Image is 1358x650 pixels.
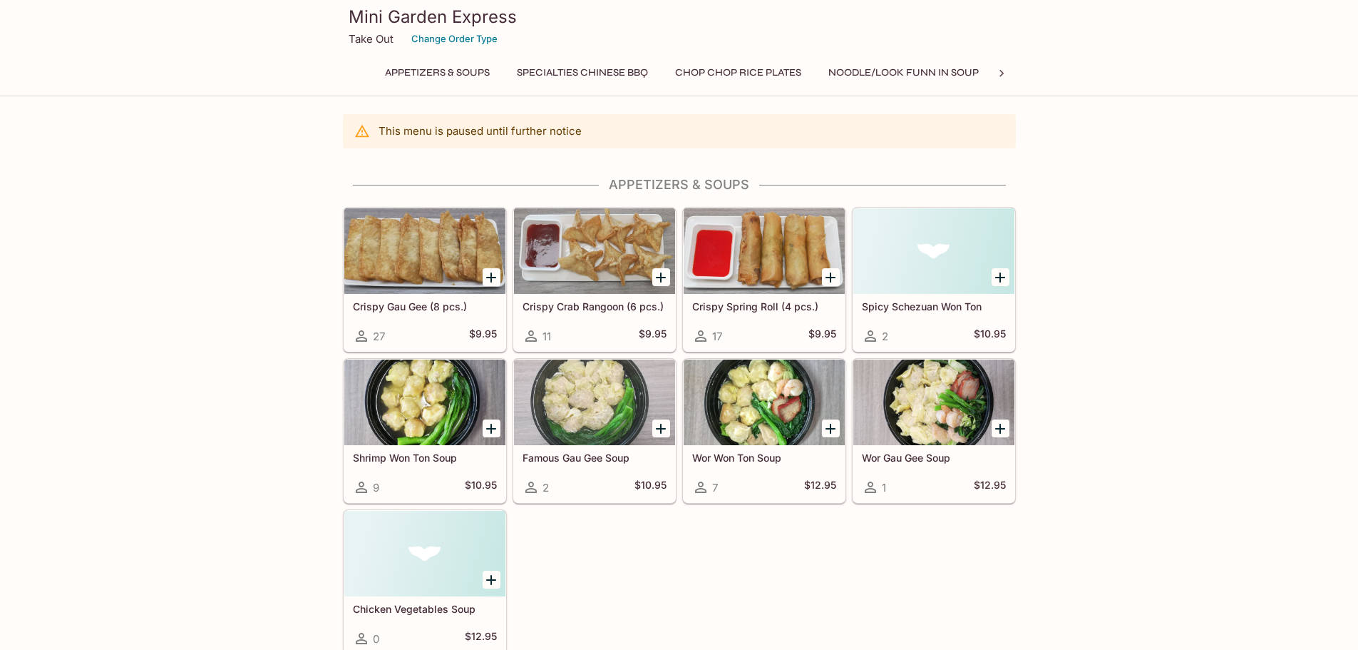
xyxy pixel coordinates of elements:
[344,208,506,352] a: Crispy Gau Gee (8 pcs.)27$9.95
[513,208,676,352] a: Crispy Crab Rangoon (6 pcs.)11$9.95
[483,268,500,286] button: Add Crispy Gau Gee (8 pcs.)
[684,208,845,294] div: Crispy Spring Roll (4 pcs.)
[465,479,497,496] h5: $10.95
[639,327,667,345] h5: $9.95
[523,452,667,464] h5: Famous Gau Gee Soup
[349,6,1010,28] h3: Mini Garden Express
[683,208,845,352] a: Crispy Spring Roll (4 pcs.)17$9.95
[373,481,379,494] span: 9
[853,208,1014,294] div: Spicy Schezuan Won Ton
[483,420,500,437] button: Add Shrimp Won Ton Soup
[465,630,497,647] h5: $12.95
[377,63,498,83] button: Appetizers & Soups
[509,63,656,83] button: Specialties Chinese BBQ
[353,300,497,313] h5: Crispy Gau Gee (8 pcs.)
[483,571,500,589] button: Add Chicken Vegetables Soup
[684,360,845,445] div: Wor Won Ton Soup
[514,360,675,445] div: Famous Gau Gee Soup
[652,420,670,437] button: Add Famous Gau Gee Soup
[353,603,497,615] h5: Chicken Vegetables Soup
[853,360,1014,445] div: Wor Gau Gee Soup
[373,330,385,343] span: 27
[683,359,845,503] a: Wor Won Ton Soup7$12.95
[343,177,1016,193] h4: Appetizers & Soups
[469,327,497,345] h5: $9.95
[523,300,667,313] h5: Crispy Crab Rangoon (6 pcs.)
[974,327,1006,345] h5: $10.95
[822,268,840,286] button: Add Crispy Spring Roll (4 pcs.)
[344,208,505,294] div: Crispy Gau Gee (8 pcs.)
[349,32,393,46] p: Take Out
[882,330,888,343] span: 2
[974,479,1006,496] h5: $12.95
[514,208,675,294] div: Crispy Crab Rangoon (6 pcs.)
[822,420,840,437] button: Add Wor Won Ton Soup
[853,208,1015,352] a: Spicy Schezuan Won Ton2$10.95
[344,359,506,503] a: Shrimp Won Ton Soup9$10.95
[862,452,1006,464] h5: Wor Gau Gee Soup
[379,124,582,138] p: This menu is paused until further notice
[712,481,718,494] span: 7
[344,360,505,445] div: Shrimp Won Ton Soup
[353,452,497,464] h5: Shrimp Won Ton Soup
[542,330,551,343] span: 11
[634,479,667,496] h5: $10.95
[667,63,809,83] button: Chop Chop Rice Plates
[344,511,505,596] div: Chicken Vegetables Soup
[808,327,836,345] h5: $9.95
[804,479,836,496] h5: $12.95
[992,268,1009,286] button: Add Spicy Schezuan Won Ton
[862,300,1006,313] h5: Spicy Schezuan Won Ton
[853,359,1015,503] a: Wor Gau Gee Soup1$12.95
[542,481,549,494] span: 2
[992,420,1009,437] button: Add Wor Gau Gee Soup
[692,452,836,464] h5: Wor Won Ton Soup
[652,268,670,286] button: Add Crispy Crab Rangoon (6 pcs.)
[882,481,886,494] span: 1
[712,330,722,343] span: 17
[373,632,379,646] span: 0
[513,359,676,503] a: Famous Gau Gee Soup2$10.95
[692,300,836,313] h5: Crispy Spring Roll (4 pcs.)
[821,63,987,83] button: Noodle/Look Funn in Soup
[405,28,504,50] button: Change Order Type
